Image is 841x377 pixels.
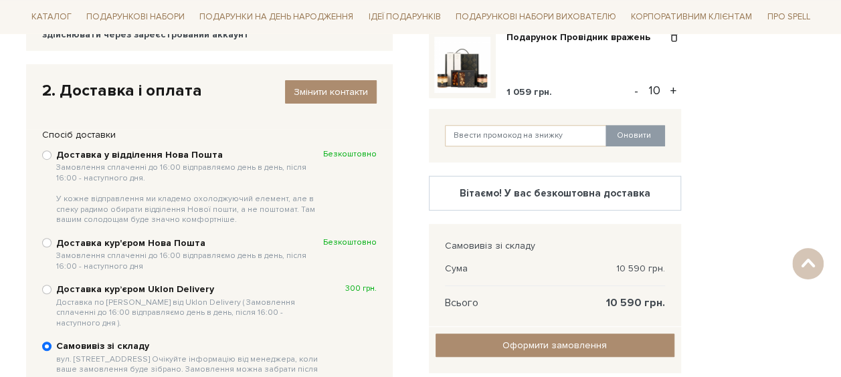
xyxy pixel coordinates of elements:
div: Вітаємо! У вас безкоштовна доставка [440,187,670,199]
b: Доставка у відділення Нова Пошта [56,149,323,225]
span: Безкоштовно [323,237,377,248]
b: Доставка курʼєром Uklon Delivery [56,283,323,328]
a: Подарункові набори [81,7,190,27]
span: Доставка по [PERSON_NAME] від Uklon Delivery ( Замовлення сплаченні до 16:00 відправляємо день в ... [56,297,323,329]
span: Всього [445,297,478,309]
span: 10 590 грн. [616,263,665,275]
a: Корпоративним клієнтам [626,5,757,28]
span: 1 059 грн. [506,86,552,98]
a: Про Spell [761,7,815,27]
span: Сума [445,263,468,275]
a: Подарункові набори вихователю [450,5,622,28]
a: Подарунки на День народження [194,7,359,27]
div: Спосіб доставки [35,129,383,141]
span: Безкоштовно [323,149,377,160]
span: 300 грн. [345,283,377,294]
input: Оформити замовлення [436,334,674,357]
a: Подарунок Провідник вражень [506,31,660,43]
span: Замовлення сплаченні до 16:00 відправляємо день в день, після 16:00 - наступного дня [56,251,323,271]
img: Подарунок Провідник вражень [434,37,490,93]
span: 10 590 грн. [606,297,665,309]
button: Оновити [605,125,665,146]
button: + [666,81,681,101]
div: 2. Доставка і оплата [42,80,377,101]
input: Ввести промокод на знижку [445,125,607,146]
span: Самовивіз зі складу [445,240,535,252]
a: Каталог [26,7,77,27]
b: Доставка кур'єром Нова Пошта [56,237,323,271]
a: Ідеї подарунків [363,7,446,27]
button: - [630,81,643,101]
span: Змінити контакти [294,86,368,98]
span: Замовлення сплаченні до 16:00 відправляємо день в день, після 16:00 - наступного дня. У кожне від... [56,162,323,225]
